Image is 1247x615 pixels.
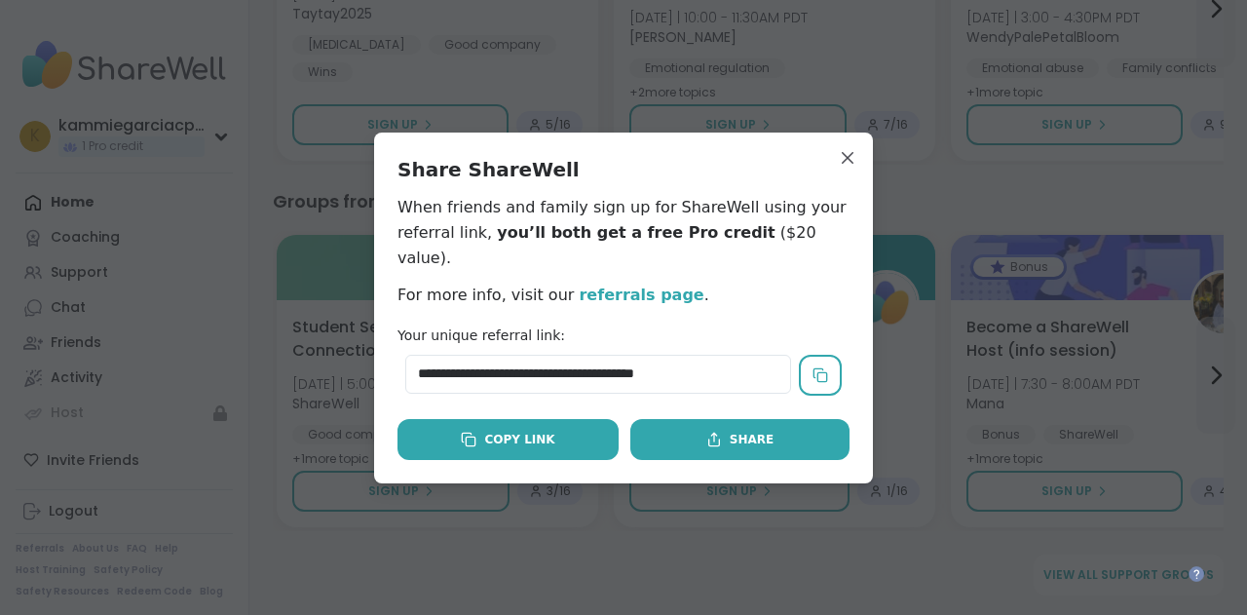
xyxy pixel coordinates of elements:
div: Share [706,431,774,448]
p: For more info, visit our . [397,283,850,308]
h2: Share ShareWell [397,156,850,183]
span: you’ll both get a free Pro credit [497,223,775,242]
button: Share [630,419,850,460]
a: referrals page [579,286,703,304]
label: Your unique referral link: [397,327,565,343]
p: When friends and family sign up for ShareWell using your referral link, ($20 value). [397,195,850,271]
div: Copy Link [461,431,554,448]
button: Copy Link [397,419,619,460]
iframe: Spotlight [1189,566,1204,582]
